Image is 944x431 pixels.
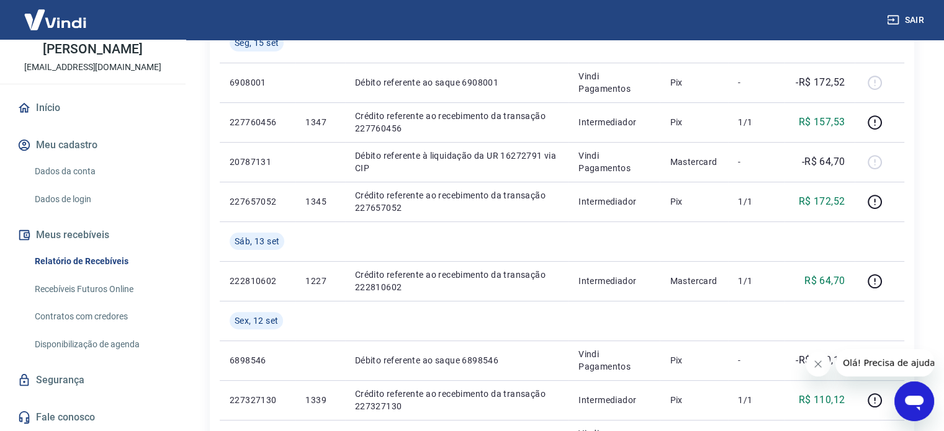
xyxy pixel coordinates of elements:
p: Débito referente à liquidação da UR 16272791 via CIP [355,149,559,174]
span: Sex, 12 set [235,314,278,327]
p: R$ 64,70 [804,273,845,288]
p: 227760456 [230,116,285,128]
a: Segurança [15,367,171,394]
p: 20787131 [230,156,285,168]
p: Pix [670,394,718,406]
p: R$ 157,53 [799,115,845,130]
button: Sair [884,9,929,32]
a: Dados da conta [30,159,171,184]
span: Sáb, 13 set [235,235,279,247]
p: - [738,76,775,89]
iframe: Fechar mensagem [806,352,830,376]
p: Pix [670,354,718,367]
p: Vindi Pagamentos [578,70,650,95]
p: [EMAIL_ADDRESS][DOMAIN_NAME] [24,61,161,74]
a: Dados de login [30,187,171,212]
p: Crédito referente ao recebimento da transação 227657052 [355,189,559,214]
p: Mastercard [670,275,718,287]
p: 222810602 [230,275,285,287]
p: 227657052 [230,195,285,208]
p: Crédito referente ao recebimento da transação 222810602 [355,269,559,293]
p: - [738,156,775,168]
iframe: Botão para abrir a janela de mensagens [894,381,934,421]
p: - [738,354,775,367]
p: Vindi Pagamentos [578,149,650,174]
a: Fale conosco [15,404,171,431]
p: 1/1 [738,116,775,128]
p: 1339 [305,394,335,406]
p: Pix [670,195,718,208]
button: Meu cadastro [15,131,171,159]
img: Vindi [15,1,96,38]
p: [PERSON_NAME] [43,43,142,56]
p: Intermediador [578,275,650,287]
p: R$ 172,52 [799,194,845,209]
p: Mastercard [670,156,718,168]
p: Débito referente ao saque 6898546 [355,354,559,367]
p: Débito referente ao saque 6908001 [355,76,559,89]
p: -R$ 110,12 [796,353,845,368]
p: Intermediador [578,116,650,128]
p: Crédito referente ao recebimento da transação 227327130 [355,388,559,412]
p: Vindi Pagamentos [578,348,650,373]
p: 1/1 [738,394,775,406]
p: Pix [670,116,718,128]
button: Meus recebíveis [15,221,171,249]
p: Crédito referente ao recebimento da transação 227760456 [355,110,559,135]
p: -R$ 64,70 [802,154,845,169]
p: 1227 [305,275,335,287]
p: Pix [670,76,718,89]
p: Intermediador [578,394,650,406]
a: Relatório de Recebíveis [30,249,171,274]
a: Disponibilização de agenda [30,332,171,357]
p: R$ 110,12 [799,393,845,407]
p: 6908001 [230,76,285,89]
p: Intermediador [578,195,650,208]
p: -R$ 172,52 [796,75,845,90]
a: Contratos com credores [30,304,171,329]
p: 1345 [305,195,335,208]
p: 1/1 [738,275,775,287]
p: 1347 [305,116,335,128]
p: 227327130 [230,394,285,406]
span: Seg, 15 set [235,37,279,49]
p: 6898546 [230,354,285,367]
span: Olá! Precisa de ajuda? [7,9,104,19]
a: Recebíveis Futuros Online [30,277,171,302]
iframe: Mensagem da empresa [835,349,934,376]
p: 1/1 [738,195,775,208]
a: Início [15,94,171,122]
